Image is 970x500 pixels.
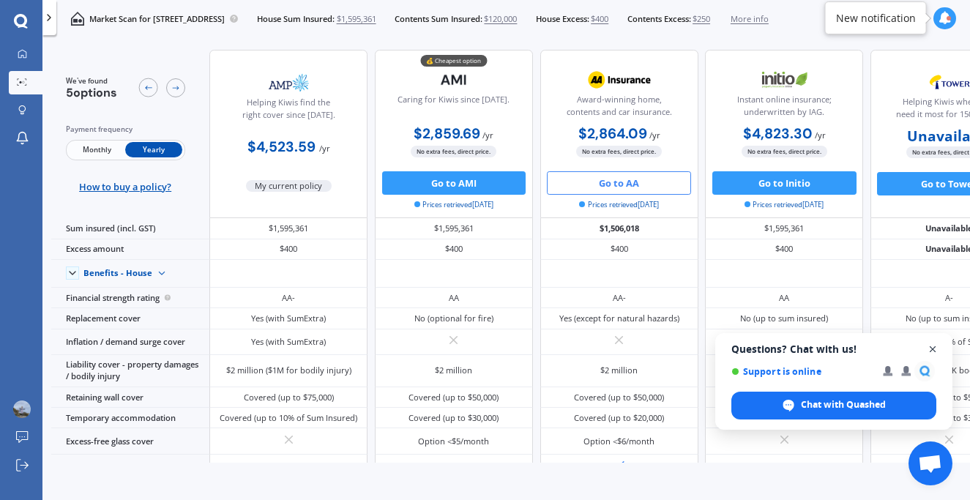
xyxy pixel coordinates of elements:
[627,13,691,25] span: Contents Excess:
[66,124,185,135] div: Payment frequency
[282,292,295,304] div: AA-
[125,142,182,157] span: Yearly
[909,441,952,485] div: Open chat
[801,398,886,411] span: Chat with Quashed
[414,124,480,143] b: $2,859.69
[600,365,638,376] div: $2 million
[945,292,953,304] div: A-
[418,436,489,447] div: Option <$5/month
[740,313,828,324] div: No (up to sum insured)
[51,218,209,239] div: Sum insured (incl. GST)
[731,392,936,419] div: Chat with Quashed
[742,146,827,157] span: No extra fees, direct price.
[152,264,171,283] img: Benefit content down
[693,13,710,25] span: $250
[745,200,824,210] span: Prices retrieved [DATE]
[536,13,589,25] span: House Excess:
[411,146,496,157] span: No extra fees, direct price.
[613,292,626,304] div: AA-
[220,412,357,424] div: Covered (up to 10% of Sum Insured)
[731,366,873,377] span: Support is online
[743,124,813,143] b: $4,823.30
[51,239,209,260] div: Excess amount
[68,142,125,157] span: Monthly
[89,13,225,25] p: Market Scan for [STREET_ADDRESS]
[416,461,491,473] div: Covered (no excess)
[220,97,357,126] div: Helping Kiwis find the right cover since [DATE].
[731,343,936,355] span: Questions? Chat with us!
[51,329,209,355] div: Inflation / demand surge cover
[51,387,209,408] div: Retaining wall cover
[70,12,84,26] img: home-and-contents.b802091223b8502ef2dd.svg
[742,461,827,473] div: Covered (up to $1,000)
[414,200,493,210] span: Prices retrieved [DATE]
[398,94,510,123] div: Caring for Kiwis since [DATE].
[581,65,658,94] img: AA.webp
[435,365,472,376] div: $2 million
[375,218,533,239] div: $1,595,361
[51,308,209,329] div: Replacement cover
[578,124,647,143] b: $2,864.09
[244,392,334,403] div: Covered (up to $75,000)
[209,239,368,260] div: $400
[319,143,330,154] span: / yr
[715,94,853,123] div: Instant online insurance; underwritten by IAG.
[251,336,326,348] div: Yes (with SumExtra)
[547,171,691,195] button: Go to AA
[745,65,823,94] img: Initio.webp
[579,200,658,210] span: Prices retrieved [DATE]
[731,13,769,25] span: More info
[420,55,487,67] div: 💰 Cheapest option
[591,13,608,25] span: $400
[705,218,863,239] div: $1,595,361
[705,239,863,260] div: $400
[540,218,698,239] div: $1,506,018
[247,138,316,156] b: $4,523.59
[815,130,826,141] span: / yr
[484,13,517,25] span: $120,000
[382,171,526,195] button: Go to AMI
[51,408,209,428] div: Temporary accommodation
[246,461,332,473] div: Covered (up to $1,000)
[836,11,916,26] div: New notification
[51,288,209,308] div: Financial strength rating
[79,181,171,193] span: How to buy a policy?
[51,428,209,454] div: Excess-free glass cover
[712,171,857,195] button: Go to Initio
[337,13,376,25] span: $1,595,361
[408,412,499,424] div: Covered (up to $30,000)
[83,268,152,278] div: Benefits - House
[649,130,660,141] span: / yr
[408,392,499,403] div: Covered (up to $50,000)
[226,365,351,376] div: $2 million ($1M for bodily injury)
[51,455,209,480] div: Keys & locks cover
[574,392,664,403] div: Covered (up to $50,000)
[414,313,493,324] div: No (optional for fire)
[51,355,209,387] div: Liability cover - property damages / bodily injury
[482,130,493,141] span: / yr
[540,239,698,260] div: $400
[13,400,31,418] img: picture
[246,180,332,192] span: My current policy
[66,76,117,86] span: We've found
[779,292,789,304] div: AA
[251,313,326,324] div: Yes (with SumExtra)
[257,13,335,25] span: House Sum Insured:
[415,65,493,94] img: AMI-text-1.webp
[574,412,664,424] div: Covered (up to $20,000)
[250,68,328,97] img: AMP.webp
[209,218,368,239] div: $1,595,361
[395,13,482,25] span: Contents Sum Insured:
[924,340,942,359] span: Close chat
[449,292,459,304] div: AA
[576,146,662,157] span: No extra fees, direct price.
[583,436,654,447] div: Option <$6/month
[550,94,687,123] div: Award-winning home, contents and car insurance.
[66,85,117,100] span: 5 options
[559,313,679,324] div: Yes (except for natural hazards)
[375,239,533,260] div: $400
